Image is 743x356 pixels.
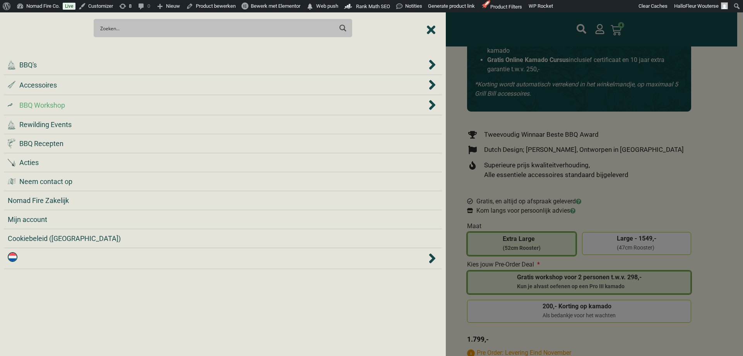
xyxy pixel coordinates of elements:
[19,60,37,70] span: BBQ's
[8,80,427,90] a: Accessoires
[251,3,300,9] span: Bewerk met Elementor
[8,138,438,149] a: BBQ Recepten
[8,214,438,225] a: Mijn account
[19,138,63,149] span: BBQ Recepten
[8,59,438,71] div: BBQ's
[8,157,438,168] a: Acties
[8,195,438,206] a: Nomad Fire Zakelijk
[8,252,17,262] img: Nederlands
[8,252,438,265] div: <img class="wpml-ls-flag" src="https://nomadfire.shop/wp-content/plugins/sitepress-multilingual-c...
[8,252,427,265] a: Nederlands
[8,233,438,244] div: Cookiebeleid (EU)
[685,3,719,9] span: Fleur Wouterse
[8,233,121,244] span: Cookiebeleid ([GEOGRAPHIC_DATA])
[63,3,75,10] a: Live
[8,233,438,244] a: Cookiebeleid ([GEOGRAPHIC_DATA])
[19,119,72,130] span: Rewilding Events
[356,3,390,9] span: Rank Math SEO
[721,2,728,9] img: Avatar of Fleur Wouterse
[19,157,39,168] span: Acties
[306,1,314,12] span: 
[8,99,438,111] div: BBQ Workshop
[19,100,65,110] span: BBQ Workshop
[8,60,427,70] a: BBQ's
[8,176,438,187] a: Neem contact op
[19,80,57,90] span: Accessoires
[8,100,427,110] a: BBQ Workshop
[8,119,438,130] a: Rewilding Events
[102,21,334,35] form: Search form
[8,79,438,91] div: Accessoires
[8,214,47,225] span: Mijn account
[336,21,350,35] button: Search magnifier button
[19,176,72,187] span: Neem contact op
[8,195,69,206] span: Nomad Fire Zakelijk
[100,21,333,35] input: Search input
